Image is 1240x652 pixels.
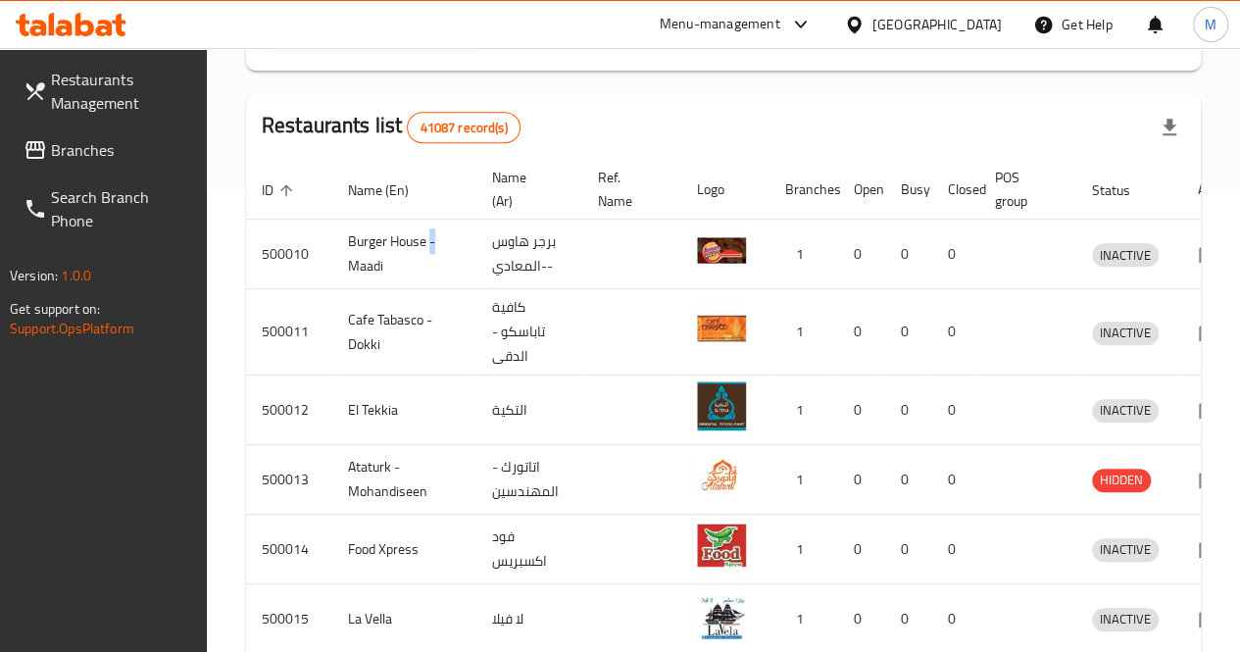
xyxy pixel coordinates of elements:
[697,226,746,275] img: Burger House - Maadi
[932,376,979,445] td: 0
[1092,538,1159,562] div: INACTIVE
[476,289,582,376] td: كافية تاباسكو - الدقى
[1092,469,1151,492] div: HIDDEN
[246,376,332,445] td: 500012
[348,178,434,202] span: Name (En)
[885,160,932,220] th: Busy
[8,56,207,126] a: Restaurants Management
[246,445,332,515] td: 500013
[332,376,476,445] td: El Tekkia
[838,376,885,445] td: 0
[1198,607,1234,630] div: Menu
[8,126,207,174] a: Branches
[872,14,1002,35] div: [GEOGRAPHIC_DATA]
[769,160,838,220] th: Branches
[1092,538,1159,561] span: INACTIVE
[246,289,332,376] td: 500011
[246,515,332,584] td: 500014
[476,220,582,289] td: برجر هاوس -المعادي-
[932,160,979,220] th: Closed
[697,304,746,353] img: Cafe Tabasco - Dokki
[697,590,746,639] img: La Vella
[10,316,134,341] a: Support.OpsPlatform
[1092,322,1159,344] span: INACTIVE
[995,166,1053,213] span: POS group
[838,515,885,584] td: 0
[885,220,932,289] td: 0
[1198,398,1234,422] div: Menu
[681,160,769,220] th: Logo
[598,166,658,213] span: Ref. Name
[476,515,582,584] td: فود اكسبريس
[332,220,476,289] td: Burger House - Maadi
[51,138,191,162] span: Branches
[885,376,932,445] td: 0
[51,185,191,232] span: Search Branch Phone
[838,160,885,220] th: Open
[885,515,932,584] td: 0
[408,119,519,137] span: 41087 record(s)
[932,445,979,515] td: 0
[1198,321,1234,344] div: Menu
[697,521,746,570] img: Food Xpress
[1092,399,1159,422] span: INACTIVE
[1205,14,1216,35] span: M
[332,289,476,376] td: Cafe Tabasco - Dokki
[838,220,885,289] td: 0
[492,166,559,213] span: Name (Ar)
[262,178,299,202] span: ID
[10,296,100,322] span: Get support on:
[697,381,746,430] img: El Tekkia
[769,376,838,445] td: 1
[1198,242,1234,266] div: Menu
[885,445,932,515] td: 0
[932,289,979,376] td: 0
[697,451,746,500] img: Ataturk - Mohandiseen
[1198,537,1234,561] div: Menu
[932,220,979,289] td: 0
[769,445,838,515] td: 1
[838,445,885,515] td: 0
[246,220,332,289] td: 500010
[1146,104,1193,151] div: Export file
[932,515,979,584] td: 0
[660,13,780,36] div: Menu-management
[769,515,838,584] td: 1
[1092,608,1159,630] span: INACTIVE
[476,376,582,445] td: التكية
[8,174,207,244] a: Search Branch Phone
[332,515,476,584] td: Food Xpress
[838,289,885,376] td: 0
[61,263,91,288] span: 1.0.0
[769,289,838,376] td: 1
[1092,178,1156,202] span: Status
[885,289,932,376] td: 0
[769,220,838,289] td: 1
[332,445,476,515] td: Ataturk - Mohandiseen
[262,111,521,143] h2: Restaurants list
[1092,469,1151,491] span: HIDDEN
[1198,468,1234,491] div: Menu
[10,263,58,288] span: Version:
[476,445,582,515] td: اتاتورك - المهندسين
[1092,244,1159,267] span: INACTIVE
[51,68,191,115] span: Restaurants Management
[1092,322,1159,345] div: INACTIVE
[1092,608,1159,631] div: INACTIVE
